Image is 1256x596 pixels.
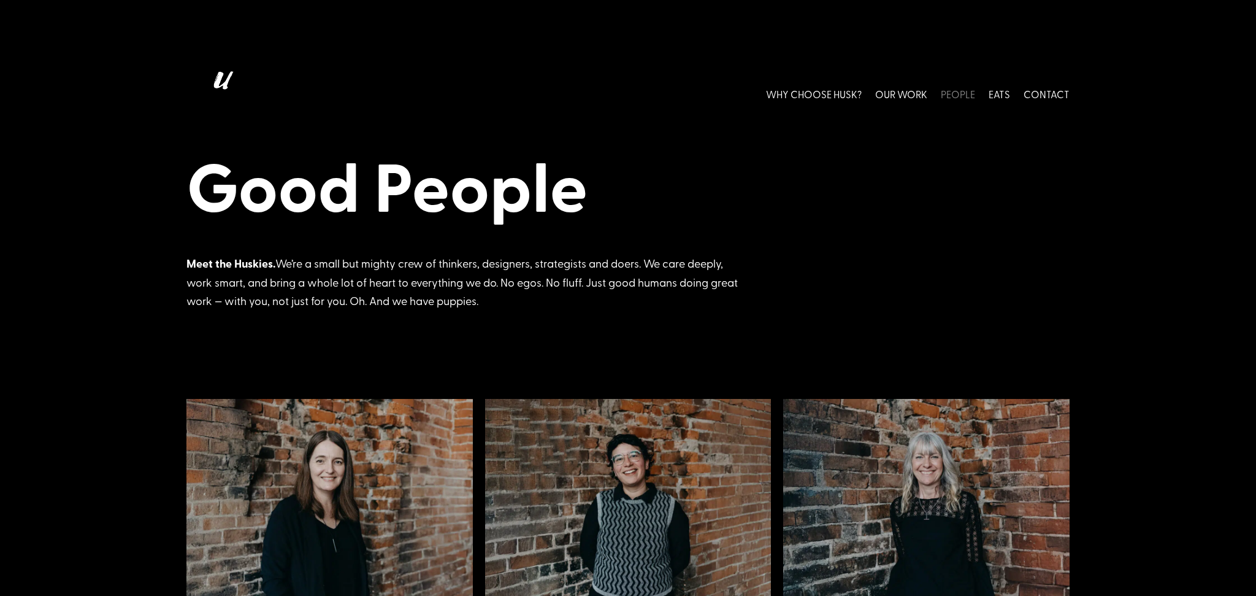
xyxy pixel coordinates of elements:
div: We’re a small but mighty crew of thinkers, designers, strategists and doers. We care deeply, work... [186,254,738,311]
h1: Good People [186,145,1070,232]
strong: Meet the Huskies. [186,255,275,271]
a: PEOPLE [941,66,975,121]
img: Husk logo [186,66,254,121]
a: CONTACT [1024,66,1070,121]
a: OUR WORK [875,66,927,121]
a: EATS [989,66,1010,121]
a: WHY CHOOSE HUSK? [766,66,862,121]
